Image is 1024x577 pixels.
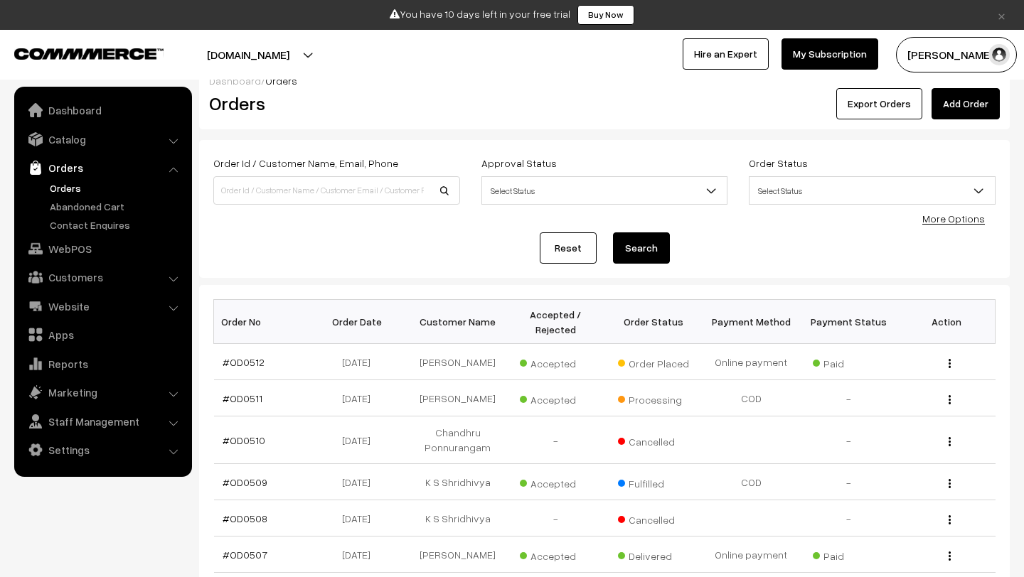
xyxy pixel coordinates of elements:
[311,300,409,344] th: Order Date
[949,395,951,404] img: Menu
[618,509,689,527] span: Cancelled
[481,176,728,205] span: Select Status
[311,380,409,416] td: [DATE]
[520,389,591,407] span: Accepted
[409,300,506,344] th: Customer Name
[409,500,506,536] td: K S Shridhivya
[311,500,409,536] td: [DATE]
[223,549,267,561] a: #OD0507
[702,380,799,416] td: COD
[702,536,799,573] td: Online payment
[482,178,727,203] span: Select Status
[683,38,769,70] a: Hire an Expert
[932,88,1000,119] a: Add Order
[520,352,591,371] span: Accepted
[800,416,897,464] td: -
[214,300,311,344] th: Order No
[409,416,506,464] td: Chandhru Ponnurangam
[209,73,1000,88] div: /
[750,178,995,203] span: Select Status
[209,92,459,114] h2: Orders
[949,437,951,446] img: Menu
[577,5,634,25] a: Buy Now
[618,431,689,449] span: Cancelled
[18,155,187,180] a: Orders
[702,300,799,344] th: Payment Method
[18,322,187,347] a: Apps
[896,37,1017,72] button: [PERSON_NAME]
[311,416,409,464] td: [DATE]
[18,351,187,377] a: Reports
[800,464,897,500] td: -
[213,156,398,171] label: Order Id / Customer Name, Email, Phone
[18,409,187,434] a: Staff Management
[749,156,808,171] label: Order Status
[800,500,897,536] td: -
[949,551,951,561] img: Menu
[507,500,604,536] td: -
[18,126,187,152] a: Catalog
[18,293,187,319] a: Website
[46,199,187,214] a: Abandoned Cart
[507,300,604,344] th: Accepted / Rejected
[949,359,951,368] img: Menu
[749,176,996,205] span: Select Status
[604,300,702,344] th: Order Status
[800,300,897,344] th: Payment Status
[5,5,1019,25] div: You have 10 days left in your free trial
[18,97,187,123] a: Dashboard
[507,416,604,464] td: -
[409,344,506,380] td: [PERSON_NAME]
[949,479,951,488] img: Menu
[613,232,670,264] button: Search
[897,300,995,344] th: Action
[14,44,139,61] a: COMMMERCE
[702,464,799,500] td: COD
[157,37,339,72] button: [DOMAIN_NAME]
[782,38,878,70] a: My Subscription
[311,464,409,500] td: [DATE]
[949,515,951,524] img: Menu
[540,232,597,264] a: Reset
[988,44,1010,65] img: user
[18,379,187,405] a: Marketing
[223,392,262,404] a: #OD0511
[213,176,460,205] input: Order Id / Customer Name / Customer Email / Customer Phone
[265,75,297,87] span: Orders
[409,536,506,573] td: [PERSON_NAME]
[18,236,187,261] a: WebPOS
[223,356,265,368] a: #OD0512
[223,512,267,524] a: #OD0508
[813,352,884,371] span: Paid
[800,380,897,416] td: -
[992,6,1011,23] a: ×
[409,380,506,416] td: [PERSON_NAME]
[813,545,884,563] span: Paid
[618,352,689,371] span: Order Placed
[223,476,267,488] a: #OD0509
[520,473,591,491] span: Accepted
[922,212,985,225] a: More Options
[481,156,557,171] label: Approval Status
[836,88,922,119] button: Export Orders
[409,464,506,500] td: K S Shridhivya
[520,545,591,563] span: Accepted
[618,545,689,563] span: Delivered
[46,180,187,195] a: Orders
[311,536,409,573] td: [DATE]
[18,264,187,290] a: Customers
[618,389,689,407] span: Processing
[223,434,265,446] a: #OD0510
[14,48,164,59] img: COMMMERCE
[209,75,261,87] a: Dashboard
[18,437,187,463] a: Settings
[702,344,799,380] td: Online payment
[46,217,187,232] a: Contact Enquires
[618,473,689,491] span: Fulfilled
[311,344,409,380] td: [DATE]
